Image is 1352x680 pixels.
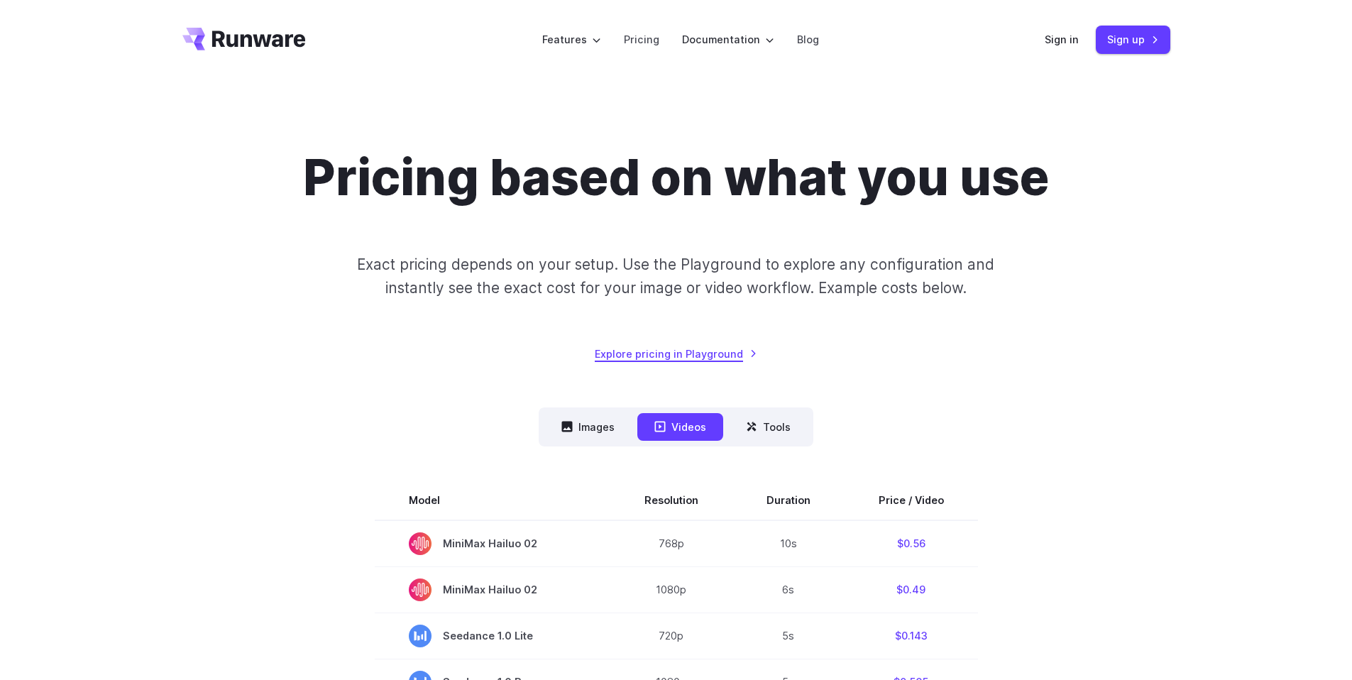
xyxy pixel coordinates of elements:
a: Blog [797,31,819,48]
p: Exact pricing depends on your setup. Use the Playground to explore any configuration and instantl... [330,253,1021,300]
td: $0.56 [845,520,978,567]
label: Documentation [682,31,774,48]
td: $0.49 [845,566,978,613]
th: Model [375,481,610,520]
a: Sign in [1045,31,1079,48]
td: 10s [732,520,845,567]
button: Videos [637,413,723,441]
a: Pricing [624,31,659,48]
td: 720p [610,613,732,659]
th: Duration [732,481,845,520]
td: 5s [732,613,845,659]
a: Explore pricing in Playground [595,346,757,362]
td: 6s [732,566,845,613]
td: $0.143 [845,613,978,659]
a: Sign up [1096,26,1170,53]
label: Features [542,31,601,48]
a: Go to / [182,28,306,50]
button: Images [544,413,632,441]
button: Tools [729,413,808,441]
span: Seedance 1.0 Lite [409,625,576,647]
th: Price / Video [845,481,978,520]
th: Resolution [610,481,732,520]
span: MiniMax Hailuo 02 [409,532,576,555]
td: 1080p [610,566,732,613]
td: 768p [610,520,732,567]
h1: Pricing based on what you use [303,148,1049,207]
span: MiniMax Hailuo 02 [409,578,576,601]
